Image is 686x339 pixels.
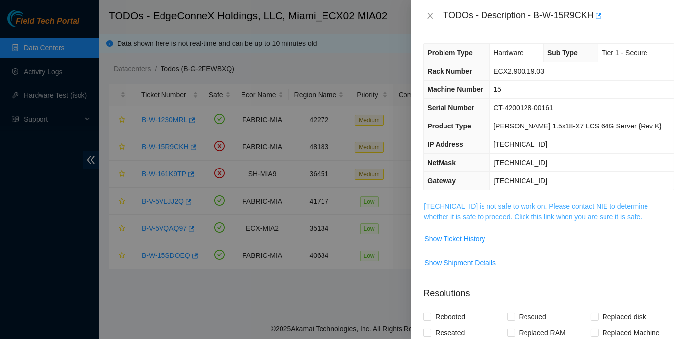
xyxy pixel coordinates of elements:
[493,67,544,75] span: ECX2.900.19.03
[427,140,463,148] span: IP Address
[602,49,647,57] span: Tier 1 - Secure
[427,122,471,130] span: Product Type
[493,140,547,148] span: [TECHNICAL_ID]
[426,12,434,20] span: close
[431,309,469,325] span: Rebooted
[515,309,550,325] span: Rescued
[424,202,648,221] a: [TECHNICAL_ID] is not safe to work on. Please contact NIE to determine whether it is safe to proc...
[424,231,485,247] button: Show Ticket History
[424,257,496,268] span: Show Shipment Details
[427,104,474,112] span: Serial Number
[599,309,650,325] span: Replaced disk
[427,85,483,93] span: Machine Number
[423,279,674,300] p: Resolutions
[493,85,501,93] span: 15
[427,67,472,75] span: Rack Number
[424,255,496,271] button: Show Shipment Details
[547,49,578,57] span: Sub Type
[427,159,456,167] span: NetMask
[423,11,437,21] button: Close
[493,159,547,167] span: [TECHNICAL_ID]
[493,122,662,130] span: [PERSON_NAME] 1.5x18-X7 LCS 64G Server {Rev K}
[427,49,473,57] span: Problem Type
[424,233,485,244] span: Show Ticket History
[493,104,553,112] span: CT-4200128-00161
[493,49,524,57] span: Hardware
[443,8,674,24] div: TODOs - Description - B-W-15R9CKH
[427,177,456,185] span: Gateway
[493,177,547,185] span: [TECHNICAL_ID]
